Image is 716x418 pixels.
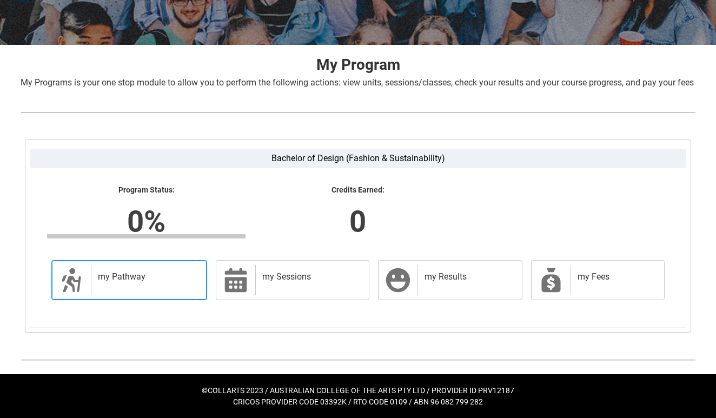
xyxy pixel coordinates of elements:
[316,56,400,74] strong: My Program
[47,185,246,195] lightning-formatted-text: Program Status:
[98,271,196,282] h2: my Pathway
[21,107,695,118] img: REDU_GREY_LINE
[538,267,564,293] span: My Payments
[21,77,694,88] span: My Programs is your one stop module to allow you to perform the following actions: view units, se...
[578,271,653,282] h2: my Fees
[189,199,527,243] lightning-formatted-number: 0
[51,260,207,300] a: my Pathway
[47,234,246,238] div: Progress Bar
[262,271,358,282] h2: my Sessions
[531,260,665,300] a: my Fees
[425,271,511,282] h2: my Results
[30,149,686,168] label: Bachelor of Design (Fashion & Sustainability)
[378,260,522,300] a: my Results
[258,185,457,195] lightning-formatted-text: Credits Earned:
[58,267,84,293] span: Description of icon when needed
[216,260,369,300] a: my Sessions
[21,354,695,366] img: REDU_GREY_LINE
